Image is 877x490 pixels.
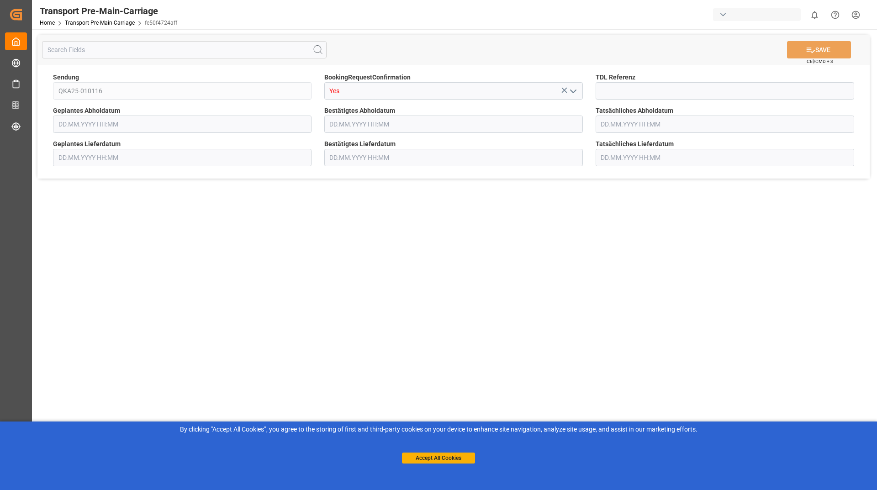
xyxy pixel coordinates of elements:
[787,41,851,58] button: SAVE
[324,106,395,116] span: Bestätigtes Abholdatum
[402,453,475,464] button: Accept All Cookies
[65,20,135,26] a: Transport Pre-Main-Carriage
[596,116,854,133] input: DD.MM.YYYY HH:MM
[53,149,312,166] input: DD.MM.YYYY HH:MM
[324,73,411,82] span: BookingRequestConfirmation
[40,20,55,26] a: Home
[6,425,871,434] div: By clicking "Accept All Cookies”, you agree to the storing of first and third-party cookies on yo...
[596,139,674,149] span: Tatsächliches Lieferdatum
[596,73,635,82] span: TDL Referenz
[324,116,583,133] input: DD.MM.YYYY HH:MM
[804,5,825,25] button: show 0 new notifications
[324,139,396,149] span: Bestätigtes Lieferdatum
[53,116,312,133] input: DD.MM.YYYY HH:MM
[807,58,833,65] span: Ctrl/CMD + S
[596,149,854,166] input: DD.MM.YYYY HH:MM
[53,106,120,116] span: Geplantes Abholdatum
[42,41,327,58] input: Search Fields
[40,4,177,18] div: Transport Pre-Main-Carriage
[565,84,579,98] button: open menu
[53,73,79,82] span: Sendung
[596,106,673,116] span: Tatsächliches Abholdatum
[825,5,845,25] button: Help Center
[324,149,583,166] input: DD.MM.YYYY HH:MM
[53,139,121,149] span: Geplantes Lieferdatum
